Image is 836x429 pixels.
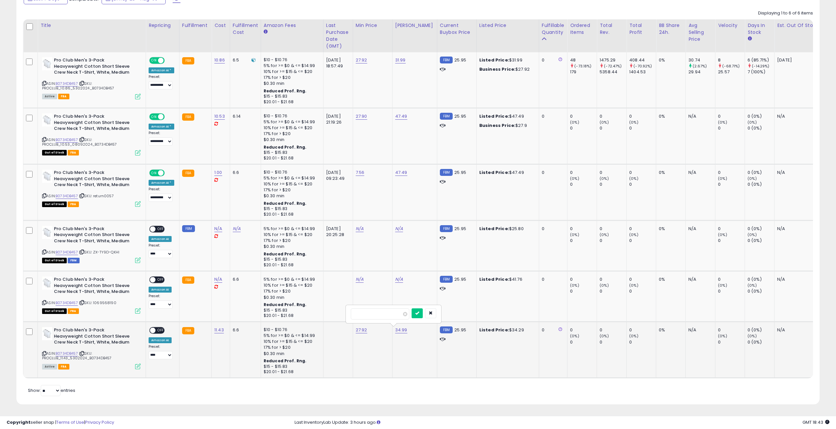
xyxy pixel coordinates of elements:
small: FBA [182,113,194,121]
span: 25.95 [454,113,466,119]
div: 0 [542,226,562,232]
div: 10% for >= $15 & <= $20 [264,232,318,238]
a: 34.99 [395,327,407,333]
span: All listings that are currently out of stock and unavailable for purchase on Amazon [42,258,67,263]
div: ASIN: [42,57,141,99]
div: Amazon AI [149,337,172,343]
div: 6 (85.71%) [748,57,774,63]
small: (-70.92%) [633,63,652,69]
p: N/A [777,226,835,232]
span: 25.95 [454,276,466,282]
div: 5% for >= $0 & <= $14.99 [264,175,318,181]
div: 25.57 [718,69,745,75]
div: 29.94 [688,69,715,75]
small: (0%) [600,232,609,237]
div: 0 [570,327,597,333]
div: Amazon AI * [149,124,174,130]
div: Fulfillment [182,22,209,29]
div: 7 (100%) [748,69,774,75]
small: (0%) [570,283,579,288]
small: (0%) [629,120,638,125]
p: N/A [777,276,835,282]
div: Avg Selling Price [688,22,712,43]
div: Current Buybox Price [440,22,474,36]
div: Amazon Fees [264,22,321,29]
div: 0 [718,113,745,119]
div: ASIN: [42,226,141,262]
span: OFF [155,226,166,232]
span: | SKU: 1069568190 [79,300,116,305]
small: (0%) [748,333,757,339]
p: [DATE] [777,57,835,63]
a: 7.56 [356,169,365,176]
span: | SKU: return0057 [79,193,114,199]
div: $10 - $10.76 [264,327,318,333]
small: (0%) [629,333,638,339]
span: 25.95 [454,327,466,333]
div: 10% for >= $15 & <= $20 [264,125,318,131]
span: OFF [155,277,166,283]
div: $15 - $15.83 [264,94,318,99]
small: (0%) [718,120,727,125]
div: 0 (0%) [748,113,774,119]
b: Reduced Prof. Rng. [264,251,307,257]
small: FBM [440,326,453,333]
small: FBM [440,113,453,120]
div: 0 [600,181,626,187]
div: Ordered Items [570,22,594,36]
div: $10 - $10.76 [264,113,318,119]
div: 0 (0%) [748,125,774,131]
div: 0 [718,181,745,187]
div: 0 [718,238,745,244]
img: 31tBiMqgiXL._SL40_.jpg [42,57,52,70]
div: 0 [629,226,656,232]
div: 0 [600,113,626,119]
div: Amazon AI * [149,67,174,73]
div: $20.01 - $21.68 [264,212,318,217]
a: B0734DB457 [56,81,78,86]
div: 0 [570,226,597,232]
div: 17% for > $20 [264,187,318,193]
span: FBA [68,150,79,155]
small: (0%) [629,283,638,288]
div: 0 [600,327,626,333]
div: 0 [718,226,745,232]
div: 0% [659,327,681,333]
div: 0 [600,226,626,232]
div: 0 [629,170,656,176]
div: 1404.53 [629,69,656,75]
div: $15 - $15.83 [264,308,318,313]
div: 0 [629,288,656,294]
div: ASIN: [42,113,141,155]
div: 17% for > $20 [264,131,318,137]
small: (0%) [629,232,638,237]
small: FBM [182,225,195,232]
small: (0%) [748,283,757,288]
div: 0% [659,226,681,232]
img: 31tBiMqgiXL._SL40_.jpg [42,113,52,127]
b: Listed Price: [479,113,509,119]
a: N/A [356,226,364,232]
b: Listed Price: [479,226,509,232]
div: $0.30 min [264,244,318,250]
div: 0 [629,276,656,282]
div: 0 (0%) [748,170,774,176]
div: Velocity [718,22,742,29]
img: 31tBiMqgiXL._SL40_.jpg [42,276,52,290]
div: 6.6 [233,327,256,333]
div: ASIN: [42,327,141,369]
small: FBM [440,169,453,176]
div: Total Profit [629,22,653,36]
div: $0.30 min [264,81,318,86]
a: 47.49 [395,169,407,176]
div: 48 [570,57,597,63]
span: | SKU: PROCLUB_10.86_5302024_B0734DB457 [42,81,114,91]
div: 6.6 [233,276,256,282]
span: 25.95 [454,169,466,176]
div: 0 [570,288,597,294]
div: 10% for >= $15 & <= $20 [264,69,318,75]
span: FBA [58,94,69,99]
div: N/A [688,113,710,119]
div: Min Price [356,22,390,29]
a: N/A [356,276,364,283]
